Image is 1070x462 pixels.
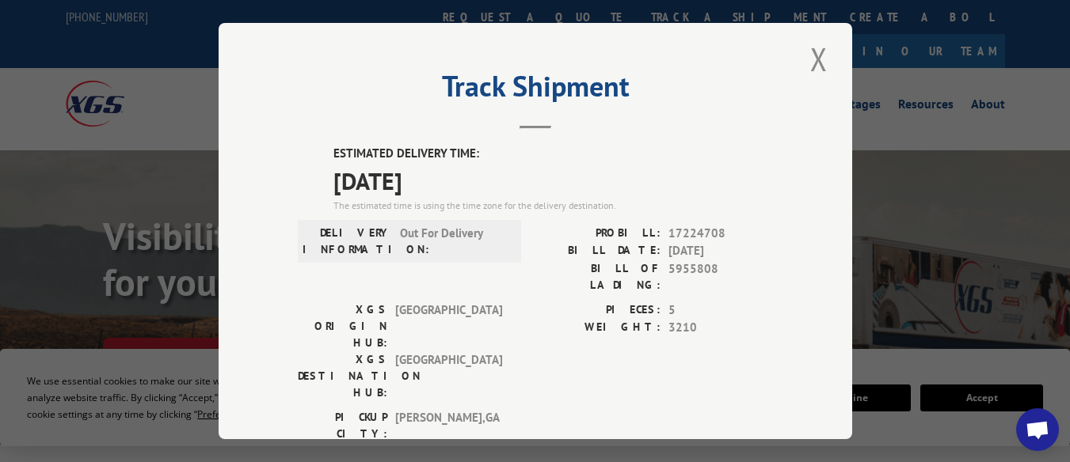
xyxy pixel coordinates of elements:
span: Out For Delivery [400,225,507,258]
label: XGS DESTINATION HUB: [298,351,387,401]
label: BILL OF LADING: [535,260,661,293]
label: PICKUP CITY: [298,409,387,442]
span: [DATE] [668,242,773,260]
span: 5955808 [668,260,773,293]
label: BILL DATE: [535,242,661,260]
span: [DATE] [333,163,773,199]
label: WEIGHT: [535,319,661,337]
label: DELIVERY INFORMATION: [303,225,392,258]
span: 17224708 [668,225,773,243]
label: XGS ORIGIN HUB: [298,301,387,351]
div: The estimated time is using the time zone for the delivery destination. [333,199,773,213]
span: [PERSON_NAME] , GA [395,409,502,442]
label: PROBILL: [535,225,661,243]
span: [GEOGRAPHIC_DATA] [395,351,502,401]
button: Close modal [805,37,832,81]
span: 5 [668,301,773,320]
label: PIECES: [535,301,661,320]
span: 3210 [668,319,773,337]
h2: Track Shipment [298,75,773,105]
a: Open chat [1016,408,1059,451]
span: [GEOGRAPHIC_DATA] [395,301,502,351]
label: ESTIMATED DELIVERY TIME: [333,145,773,163]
